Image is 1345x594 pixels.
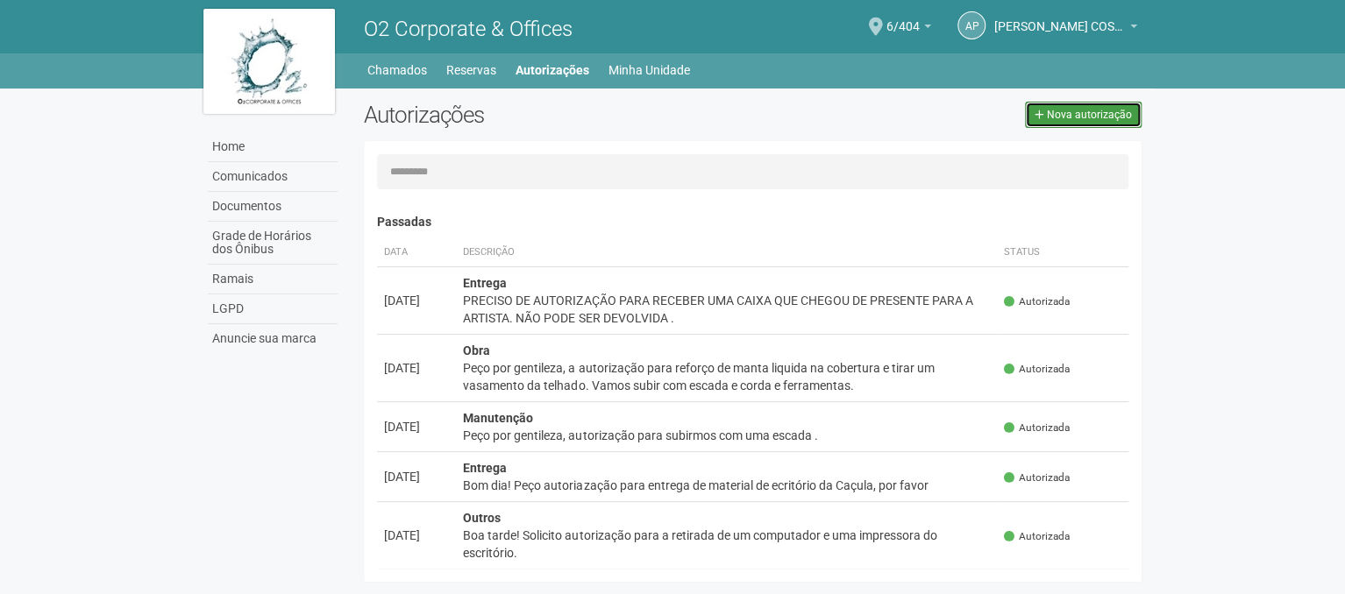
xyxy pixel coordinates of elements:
span: Autorizada [1004,362,1070,377]
h2: Autorizações [364,102,739,128]
span: Nova autorização [1047,109,1132,121]
span: Autorizada [1004,421,1070,435]
a: [PERSON_NAME] COSTA PYRRHO [994,22,1137,36]
div: [DATE] [384,292,449,309]
div: Peço por gentileza, autorização para subirmos com uma escada . [463,427,990,444]
strong: Outros [463,511,501,525]
span: O2 Corporate & Offices [364,17,573,41]
a: Comunicados [208,162,338,192]
div: Peço por gentileza, a autorização para reforço de manta liquida na cobertura e tirar um vasamento... [463,359,990,394]
span: Autorizada [1004,294,1070,309]
div: [DATE] [384,418,449,435]
div: [DATE] [384,359,449,377]
strong: Manutenção [463,411,533,425]
a: Minha Unidade [608,58,690,82]
strong: Entrega [463,276,507,290]
div: Boa tarde! Solicito autorização para a retirada de um computador e uma impressora do escritório. [463,527,990,562]
div: [DATE] [384,527,449,544]
th: Status [997,238,1128,267]
span: Autorizada [1004,470,1070,485]
a: AP [957,11,986,39]
a: Reservas [446,58,496,82]
strong: Entrega [463,461,507,475]
a: Documentos [208,192,338,222]
div: PRECISO DE AUTORIZAÇÃO PARA RECEBER UMA CAIXA QUE CHEGOU DE PRESENTE PARA A ARTISTA. NÃO PODE SER... [463,292,990,327]
th: Descrição [456,238,997,267]
a: Autorizações [516,58,589,82]
a: 6/404 [886,22,931,36]
img: logo.jpg [203,9,335,114]
span: ANA PRISCILA COSTA PYRRHO [994,3,1126,33]
strong: Obra [463,343,490,357]
span: Autorizada [1004,529,1070,544]
a: Home [208,132,338,162]
span: 6/404 [886,3,920,33]
a: Anuncie sua marca [208,324,338,353]
a: Ramais [208,265,338,294]
th: Data [377,238,456,267]
a: LGPD [208,294,338,324]
a: Grade de Horários dos Ônibus [208,222,338,265]
div: [DATE] [384,468,449,485]
a: Nova autorização [1025,102,1142,128]
div: Bom dia! Peço autoriazação para entrega de material de ecritório da Caçula, por favor [463,477,990,494]
a: Chamados [367,58,427,82]
h4: Passadas [377,216,1128,229]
